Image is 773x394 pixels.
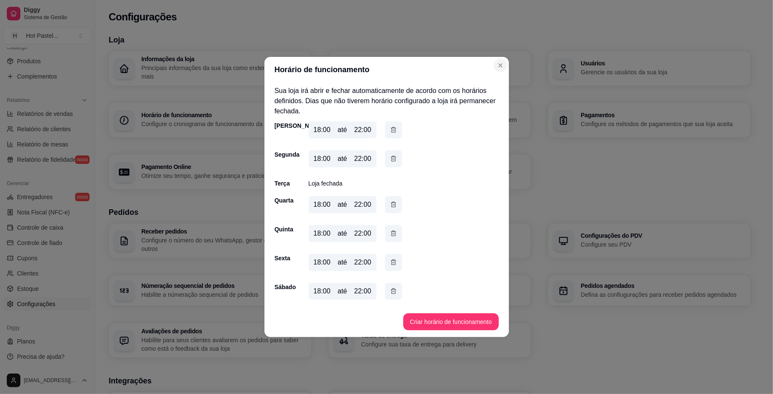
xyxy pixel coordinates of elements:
[337,125,347,135] div: até
[314,200,331,210] div: 18:00
[354,228,371,239] div: 22:00
[354,125,371,135] div: 22:00
[494,59,507,72] button: Close
[314,286,331,296] div: 18:00
[337,257,347,267] div: até
[314,257,331,267] div: 18:00
[275,86,499,116] p: Sua loja irá abrir e fechar automaticamente de acordo com os horários definidos. Dias que não tiv...
[354,257,371,267] div: 22:00
[314,154,331,164] div: 18:00
[403,313,499,330] button: Criar horário de funcionamento
[275,179,292,188] div: Terça
[337,200,347,210] div: até
[275,254,292,262] div: Sexta
[275,121,292,130] div: [PERSON_NAME]
[354,286,371,296] div: 22:00
[314,125,331,135] div: 18:00
[354,154,371,164] div: 22:00
[275,196,292,205] div: Quarta
[314,228,331,239] div: 18:00
[264,57,509,82] header: Horário de funcionamento
[275,283,292,291] div: Sábado
[337,154,347,164] div: até
[337,228,347,239] div: até
[275,150,292,159] div: Segunda
[309,179,343,188] p: Loja fechada
[337,286,347,296] div: até
[354,200,371,210] div: 22:00
[275,225,292,234] div: Quinta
